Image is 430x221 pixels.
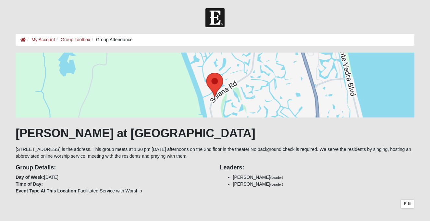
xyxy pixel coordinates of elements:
[11,160,215,194] div: [DATE] Facilitated Service with Worship
[233,174,414,181] li: [PERSON_NAME]
[61,37,90,42] a: Group Toolbox
[16,164,210,171] h4: Group Details:
[205,8,225,27] img: Church of Eleven22 Logo
[233,181,414,188] li: [PERSON_NAME]
[220,164,414,171] h4: Leaders:
[16,188,78,193] strong: Event Type At This Location:
[16,126,414,140] h1: [PERSON_NAME] at [GEOGRAPHIC_DATA]
[16,175,44,180] strong: Day of Week:
[16,181,43,187] strong: Time of Day:
[400,199,414,209] a: Edit
[270,176,283,179] small: (Leader)
[31,37,55,42] a: My Account
[90,36,133,43] li: Group Attendance
[270,182,283,186] small: (Leader)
